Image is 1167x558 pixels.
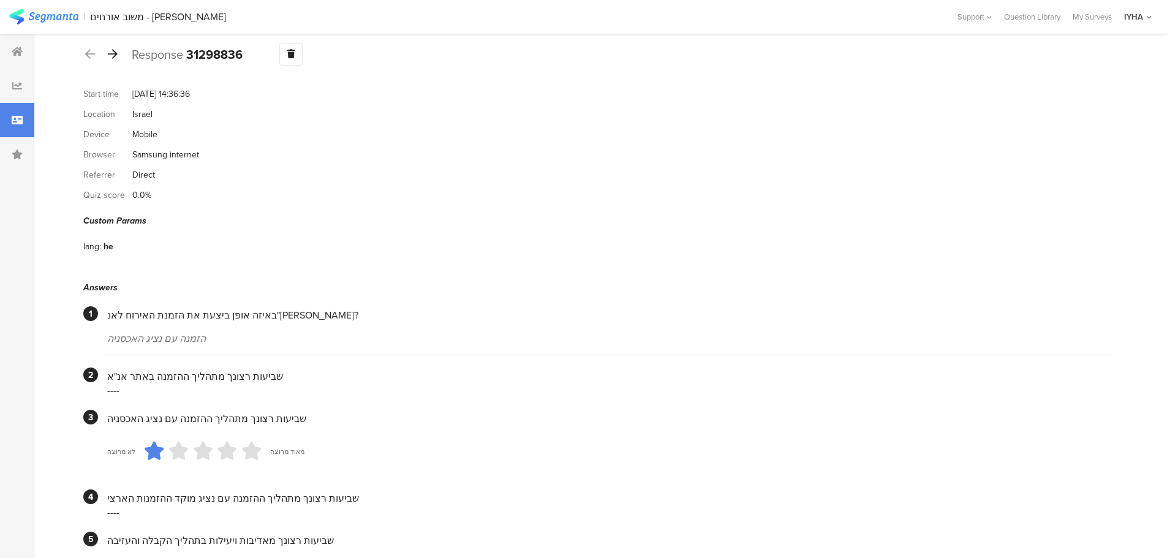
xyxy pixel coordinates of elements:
[132,88,190,100] div: [DATE] 14:36:36
[83,368,98,382] div: 2
[107,505,1109,519] div: ----
[83,306,98,321] div: 1
[83,189,132,202] div: Quiz score
[998,11,1067,23] a: Question Library
[83,10,85,24] div: |
[83,410,98,424] div: 3
[90,11,226,23] div: משוב אורחים - [PERSON_NAME]
[107,308,1109,322] div: באיזה אופן ביצעת את הזמנת האירוח לאנ"[PERSON_NAME]?
[1124,11,1143,23] div: IYHA
[107,383,1109,398] div: ----
[107,533,1109,548] div: שביעות רצונך מאדיבות ויעילות בתהליך הקבלה והעזיבה
[83,281,1109,294] div: Answers
[83,168,132,181] div: Referrer
[132,168,155,181] div: Direct
[83,88,132,100] div: Start time
[132,45,183,64] span: Response
[107,447,135,456] div: לא מרוצה
[83,108,132,121] div: Location
[104,240,113,253] div: he
[83,128,132,141] div: Device
[107,491,1109,505] div: שביעות רצונך מתהליך ההזמנה עם נציג מוקד ההזמנות הארצי
[186,45,243,64] b: 31298836
[83,214,1109,227] div: Custom Params
[83,489,98,504] div: 4
[83,148,132,161] div: Browser
[83,240,104,253] div: lang:
[132,189,151,202] div: 0.0%
[107,412,1109,426] div: שביעות רצונך מתהליך ההזמנה עם נציג האכסניה
[270,447,304,456] div: מאוד מרוצה
[132,128,157,141] div: Mobile
[83,532,98,546] div: 5
[1067,11,1118,23] a: My Surveys
[9,9,78,25] img: segmanta logo
[132,108,153,121] div: Israel
[107,331,1109,345] div: הזמנה עם נציג האכסניה
[107,369,1109,383] div: שביעות רצונך מתהליך ההזמנה באתר אנ"א
[957,7,992,26] div: Support
[132,148,199,161] div: Samsung internet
